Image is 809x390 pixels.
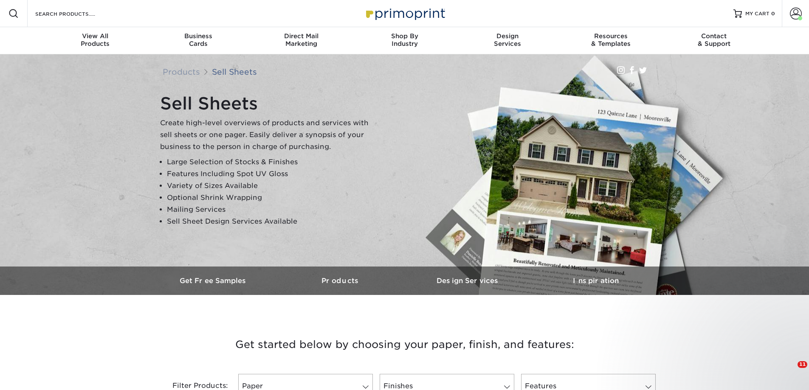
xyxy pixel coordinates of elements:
a: Direct MailMarketing [250,27,353,54]
div: & Support [662,32,766,48]
span: MY CART [745,10,770,17]
li: Features Including Spot UV Gloss [167,168,372,180]
div: Industry [353,32,456,48]
h3: Products [277,277,405,285]
div: Cards [147,32,250,48]
a: Design Services [405,267,532,295]
li: Optional Shrink Wrapping [167,192,372,204]
div: Marketing [250,32,353,48]
h3: Design Services [405,277,532,285]
a: Sell Sheets [212,67,257,76]
li: Variety of Sizes Available [167,180,372,192]
a: Inspiration [532,267,660,295]
input: SEARCH PRODUCTS..... [34,8,117,19]
a: BusinessCards [147,27,250,54]
p: Create high-level overviews of products and services with sell sheets or one pager. Easily delive... [160,117,372,153]
li: Large Selection of Stocks & Finishes [167,156,372,168]
span: Contact [662,32,766,40]
a: Contact& Support [662,27,766,54]
span: Business [147,32,250,40]
h3: Get started below by choosing your paper, finish, and features: [156,325,653,364]
span: Resources [559,32,662,40]
div: & Templates [559,32,662,48]
a: Resources& Templates [559,27,662,54]
img: Primoprint [362,4,447,22]
a: Get Free Samples [150,267,277,295]
span: Design [456,32,559,40]
span: 11 [798,361,807,368]
a: DesignServices [456,27,559,54]
span: 0 [771,11,775,17]
li: Mailing Services [167,204,372,216]
iframe: Intercom live chat [780,361,801,382]
li: Sell Sheet Design Services Available [167,216,372,227]
div: Products [44,32,147,48]
a: Products [163,67,200,76]
h3: Get Free Samples [150,277,277,285]
iframe: Google Customer Reviews [2,364,72,387]
a: Shop ByIndustry [353,27,456,54]
h3: Inspiration [532,277,660,285]
h1: Sell Sheets [160,93,372,114]
span: Shop By [353,32,456,40]
div: Services [456,32,559,48]
span: View All [44,32,147,40]
a: Products [277,267,405,295]
a: View AllProducts [44,27,147,54]
span: Direct Mail [250,32,353,40]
